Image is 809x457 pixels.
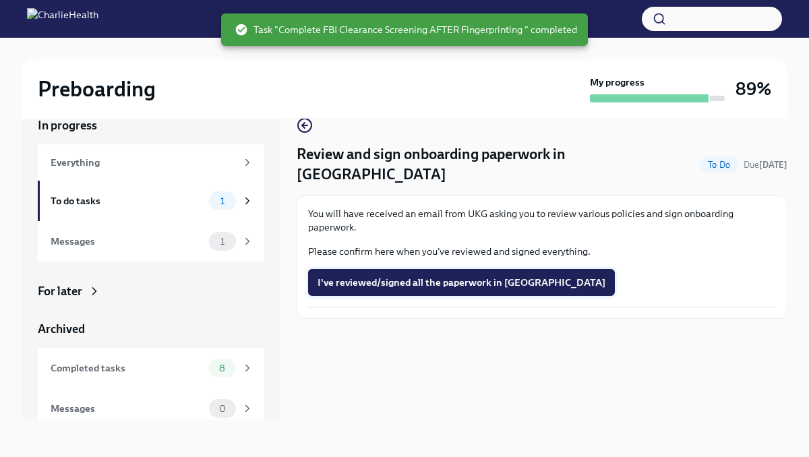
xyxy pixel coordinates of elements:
img: CharlieHealth [27,8,98,30]
span: I've reviewed/signed all the paperwork in [GEOGRAPHIC_DATA] [318,276,605,289]
div: Messages [51,401,204,416]
a: Messages1 [38,221,264,262]
a: Messages0 [38,388,264,429]
strong: [DATE] [759,160,787,170]
h2: Preboarding [38,75,156,102]
a: For later [38,283,264,299]
h3: 89% [736,77,771,101]
p: You will have received an email from UKG asking you to review various policies and sign onboardin... [308,207,776,234]
span: 1 [212,196,233,206]
p: Please confirm here when you've reviewed and signed everything. [308,245,776,258]
div: For later [38,283,82,299]
span: Task "Complete FBI Clearance Screening AFTER Fingerprinting " completed [235,23,577,36]
span: 0 [211,404,234,414]
span: To Do [700,160,738,170]
div: To do tasks [51,193,204,208]
a: Completed tasks8 [38,348,264,388]
button: I've reviewed/signed all the paperwork in [GEOGRAPHIC_DATA] [308,269,615,296]
a: In progress [38,117,264,133]
div: Completed tasks [51,361,204,375]
span: September 6th, 2025 08:00 [744,158,787,171]
h4: Review and sign onboarding paperwork in [GEOGRAPHIC_DATA] [297,144,694,185]
a: To do tasks1 [38,181,264,221]
a: Everything [38,144,264,181]
span: 8 [211,363,233,373]
div: Everything [51,155,236,170]
a: Archived [38,321,264,337]
span: Due [744,160,787,170]
strong: My progress [590,75,645,89]
div: Messages [51,234,204,249]
span: 1 [212,237,233,247]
